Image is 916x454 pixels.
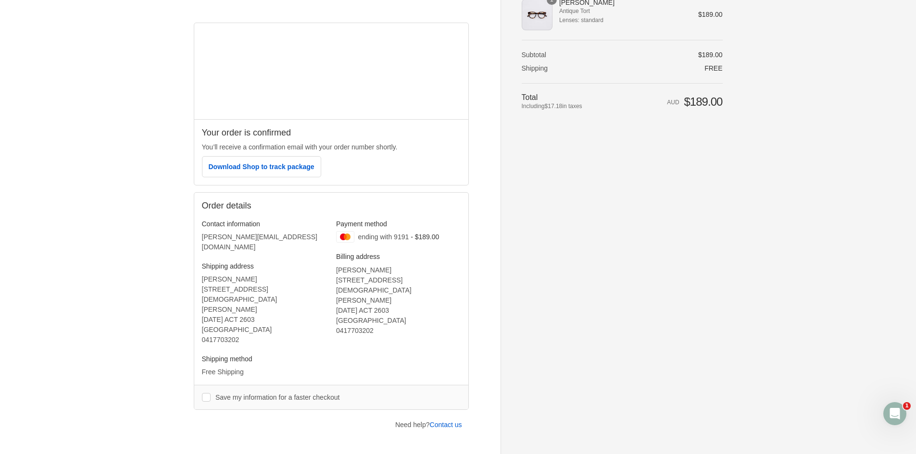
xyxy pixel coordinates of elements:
label: Save my information for a faster checkout [215,393,461,402]
span: Shipping [522,64,548,72]
address: [PERSON_NAME] [STREET_ADDRESS][DEMOGRAPHIC_DATA][PERSON_NAME] [DATE] ACT 2603 [GEOGRAPHIC_DATA] ‎... [336,265,461,336]
h2: Order details [202,200,461,211]
bdo: [PERSON_NAME][EMAIL_ADDRESS][DOMAIN_NAME] [202,233,317,251]
span: $189.00 [698,51,723,59]
a: Contact us [430,421,462,429]
span: $17.18 [545,103,563,110]
div: Google map displaying pin point of shipping address: Red Hill, Australian Capital Territory [194,23,468,119]
h3: Shipping method [202,355,326,363]
p: Need help? [395,420,462,430]
span: AUD [667,99,679,106]
th: Subtotal [522,50,618,59]
span: $189.00 [684,95,722,108]
span: 1 [903,402,911,410]
span: $189.00 [698,11,723,18]
h3: Contact information [202,220,326,228]
address: [PERSON_NAME] [STREET_ADDRESS][DEMOGRAPHIC_DATA][PERSON_NAME] [DATE] ACT 2603 [GEOGRAPHIC_DATA] ‎... [202,274,326,345]
h3: Shipping address [202,262,326,270]
iframe: Intercom live chat [883,402,906,425]
h3: Payment method [336,220,461,228]
span: Including in taxes [522,102,618,110]
span: Free [704,64,722,72]
iframe: Google map displaying pin point of shipping address: Red Hill, Australian Capital Territory [194,23,469,119]
p: You’ll receive a confirmation email with your order number shortly. [202,142,461,152]
span: Total [522,93,538,101]
h2: Your order is confirmed [202,127,461,138]
p: Free Shipping [202,367,326,377]
span: - $189.00 [411,233,439,241]
button: Download Shop to track package [202,156,321,177]
span: Antique Tort [559,7,685,15]
h3: Billing address [336,252,461,261]
span: Download Shop to track package [209,163,314,171]
span: ending with 9191 [358,233,409,241]
span: Lenses: standard [559,16,685,25]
